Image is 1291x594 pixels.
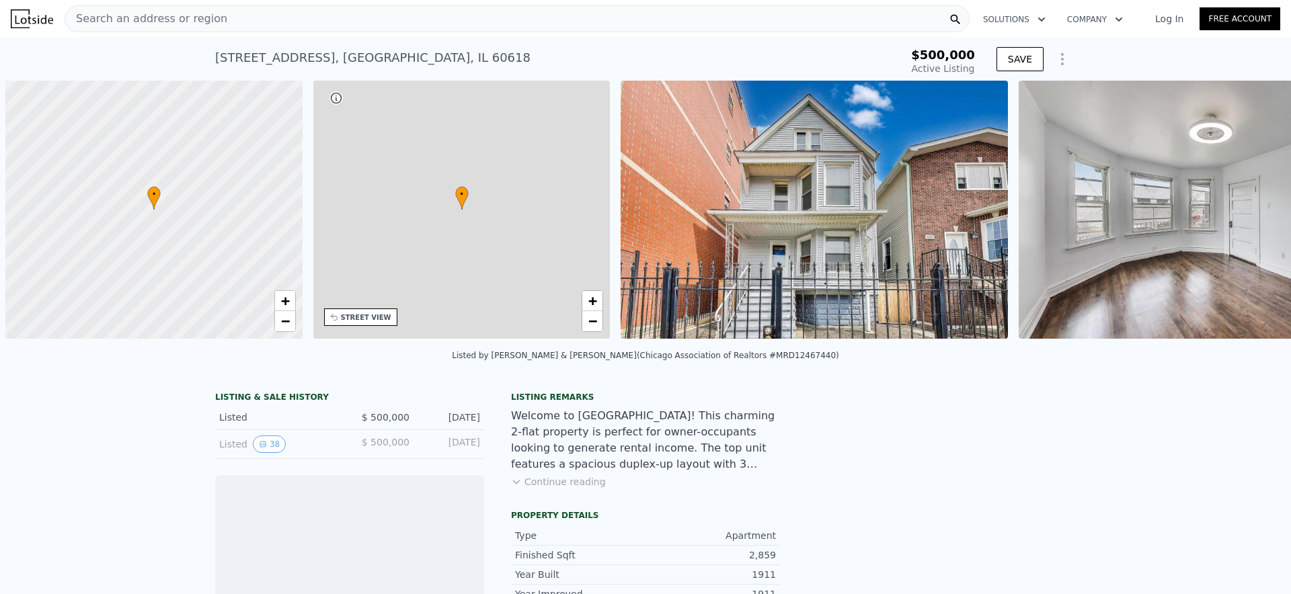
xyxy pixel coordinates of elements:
[420,411,480,424] div: [DATE]
[972,7,1056,32] button: Solutions
[362,412,409,423] span: $ 500,000
[645,548,776,562] div: 2,859
[588,292,597,309] span: +
[515,529,645,542] div: Type
[362,437,409,448] span: $ 500,000
[147,186,161,210] div: •
[11,9,53,28] img: Lotside
[455,188,469,200] span: •
[645,529,776,542] div: Apartment
[515,568,645,581] div: Year Built
[275,291,295,311] a: Zoom in
[341,312,391,323] div: STREET VIEW
[420,435,480,453] div: [DATE]
[511,408,780,472] div: Welcome to [GEOGRAPHIC_DATA]! This charming 2-flat property is perfect for owner-occupants lookin...
[275,311,295,331] a: Zoom out
[455,186,469,210] div: •
[911,48,975,62] span: $500,000
[1200,7,1280,30] a: Free Account
[147,188,161,200] span: •
[582,311,602,331] a: Zoom out
[582,291,602,311] a: Zoom in
[912,63,975,74] span: Active Listing
[621,81,1008,339] img: Sale: 167709074 Parcel: 21812856
[511,510,780,521] div: Property details
[511,392,780,402] div: Listing remarks
[253,435,286,453] button: View historical data
[219,411,339,424] div: Listed
[219,435,339,453] div: Listed
[588,312,597,329] span: −
[280,292,289,309] span: +
[996,47,1044,71] button: SAVE
[215,48,531,67] div: [STREET_ADDRESS] , [GEOGRAPHIC_DATA] , IL 60618
[280,312,289,329] span: −
[515,548,645,562] div: Finished Sqft
[645,568,776,581] div: 1911
[215,392,484,405] div: LISTING & SALE HISTORY
[65,11,227,27] span: Search an address or region
[511,475,606,489] button: Continue reading
[452,351,839,360] div: Listed by [PERSON_NAME] & [PERSON_NAME] (Chicago Association of Realtors #MRD12467440)
[1139,12,1200,26] a: Log In
[1049,46,1076,73] button: Show Options
[1056,7,1134,32] button: Company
